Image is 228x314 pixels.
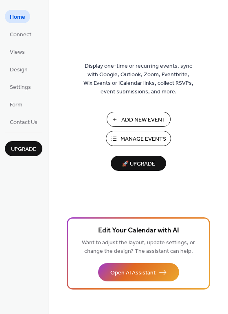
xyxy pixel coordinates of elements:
[107,112,171,127] button: Add New Event
[10,83,31,92] span: Settings
[83,62,193,96] span: Display one-time or recurring events, sync with Google, Outlook, Zoom, Eventbrite, Wix Events or ...
[5,45,30,58] a: Views
[5,141,42,156] button: Upgrade
[10,13,25,22] span: Home
[121,135,166,144] span: Manage Events
[5,115,42,128] a: Contact Us
[5,80,36,93] a: Settings
[98,225,179,237] span: Edit Your Calendar with AI
[111,156,166,171] button: 🚀 Upgrade
[82,237,195,257] span: Want to adjust the layout, update settings, or change the design? The assistant can help.
[10,66,28,74] span: Design
[110,269,156,277] span: Open AI Assistant
[10,31,31,39] span: Connect
[11,145,36,154] span: Upgrade
[10,48,25,57] span: Views
[5,27,36,41] a: Connect
[5,62,33,76] a: Design
[10,101,22,109] span: Form
[98,263,179,281] button: Open AI Assistant
[106,131,171,146] button: Manage Events
[10,118,37,127] span: Contact Us
[116,159,161,170] span: 🚀 Upgrade
[5,97,27,111] a: Form
[121,116,166,124] span: Add New Event
[5,10,30,23] a: Home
